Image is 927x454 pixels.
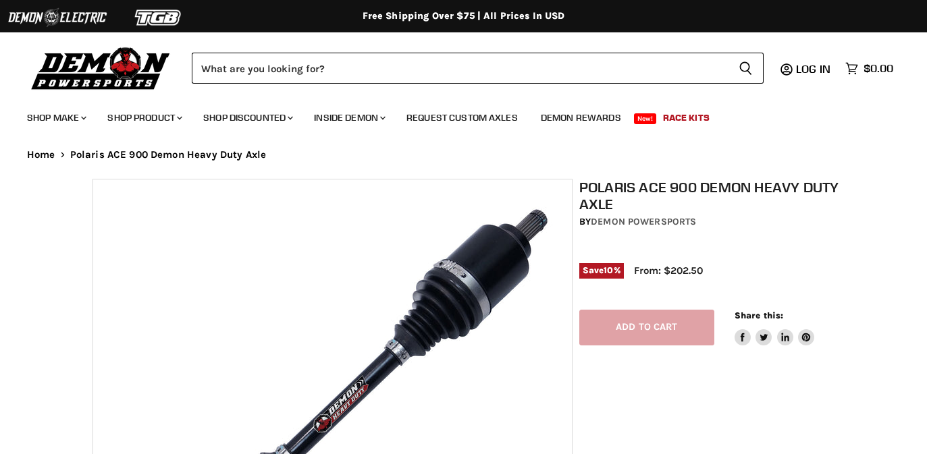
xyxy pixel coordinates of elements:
[728,53,764,84] button: Search
[864,62,893,75] span: $0.00
[396,104,528,132] a: Request Custom Axles
[193,104,301,132] a: Shop Discounted
[796,62,830,76] span: Log in
[108,5,209,30] img: TGB Logo 2
[579,215,841,229] div: by
[97,104,190,132] a: Shop Product
[27,44,175,92] img: Demon Powersports
[839,59,900,78] a: $0.00
[17,98,890,132] ul: Main menu
[653,104,720,132] a: Race Kits
[531,104,631,132] a: Demon Rewards
[604,265,613,275] span: 10
[579,263,624,278] span: Save %
[579,179,841,212] h1: Polaris ACE 900 Demon Heavy Duty Axle
[735,310,783,320] span: Share this:
[192,53,764,84] form: Product
[634,113,657,124] span: New!
[7,5,108,30] img: Demon Electric Logo 2
[27,149,55,161] a: Home
[790,63,839,75] a: Log in
[192,53,728,84] input: Search
[634,264,703,277] span: From: $202.50
[591,216,696,227] a: Demon Powersports
[17,104,95,132] a: Shop Make
[304,104,394,132] a: Inside Demon
[70,149,267,161] span: Polaris ACE 900 Demon Heavy Duty Axle
[735,310,815,345] aside: Share this:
